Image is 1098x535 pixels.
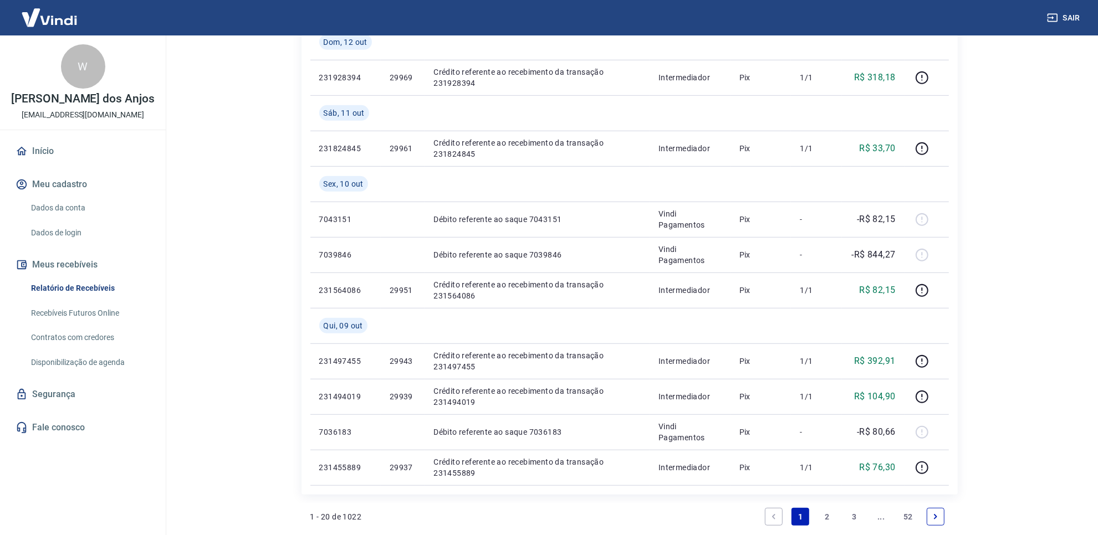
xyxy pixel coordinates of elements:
p: Pix [739,356,783,367]
p: -R$ 80,66 [857,425,896,439]
p: Vindi Pagamentos [658,421,722,443]
p: 1/1 [800,356,833,367]
p: Vindi Pagamentos [658,208,722,230]
p: R$ 104,90 [854,390,896,403]
a: Dados de login [27,222,152,244]
p: 1 - 20 de 1022 [310,511,362,522]
button: Sair [1045,8,1085,28]
p: Pix [739,143,783,154]
p: 1/1 [800,462,833,473]
p: R$ 82,15 [859,284,895,297]
p: -R$ 82,15 [857,213,896,226]
p: Intermediador [658,356,722,367]
p: 231928394 [319,72,372,83]
a: Page 2 [819,508,836,526]
p: 29969 [390,72,416,83]
button: Meu cadastro [13,172,152,197]
p: Débito referente ao saque 7043151 [433,214,641,225]
p: Intermediador [658,72,722,83]
p: Intermediador [658,462,722,473]
p: Crédito referente ao recebimento da transação 231824845 [433,137,641,160]
p: R$ 33,70 [859,142,895,155]
p: Pix [739,391,783,402]
a: Page 1 is your current page [791,508,809,526]
span: Sáb, 11 out [324,107,365,119]
p: 7039846 [319,249,372,260]
p: [PERSON_NAME] dos Anjos [11,93,155,105]
div: W [61,44,105,89]
a: Previous page [765,508,783,526]
a: Fale conosco [13,415,152,440]
a: Jump forward [872,508,890,526]
p: 231455889 [319,462,372,473]
p: 231564086 [319,285,372,296]
button: Meus recebíveis [13,253,152,277]
p: 29939 [390,391,416,402]
p: -R$ 844,27 [852,248,896,261]
p: Pix [739,285,783,296]
p: [EMAIL_ADDRESS][DOMAIN_NAME] [22,109,144,121]
p: - [800,249,833,260]
p: R$ 318,18 [854,71,896,84]
span: Qui, 09 out [324,320,363,331]
p: Pix [739,72,783,83]
p: 1/1 [800,72,833,83]
p: 1/1 [800,285,833,296]
ul: Pagination [760,503,949,530]
p: - [800,214,833,225]
p: 231824845 [319,143,372,154]
p: Intermediador [658,391,722,402]
a: Recebíveis Futuros Online [27,302,152,325]
p: Intermediador [658,143,722,154]
p: 1/1 [800,391,833,402]
a: Next page [927,508,944,526]
p: 29937 [390,462,416,473]
a: Contratos com credores [27,326,152,349]
p: Vindi Pagamentos [658,244,722,266]
p: Pix [739,426,783,438]
p: 7043151 [319,214,372,225]
span: Dom, 12 out [324,37,367,48]
p: Intermediador [658,285,722,296]
p: Crédito referente ao recebimento da transação 231497455 [433,350,641,372]
p: 29961 [390,143,416,154]
a: Relatório de Recebíveis [27,277,152,300]
p: Crédito referente ao recebimento da transação 231455889 [433,456,641,479]
span: Sex, 10 out [324,178,364,189]
p: Pix [739,462,783,473]
p: Crédito referente ao recebimento da transação 231928394 [433,66,641,89]
a: Dados da conta [27,197,152,219]
p: 29943 [390,356,416,367]
p: 1/1 [800,143,833,154]
img: Vindi [13,1,85,34]
p: R$ 392,91 [854,354,896,368]
a: Page 52 [899,508,917,526]
p: R$ 76,30 [859,461,895,474]
p: - [800,426,833,438]
p: Crédito referente ao recebimento da transação 231494019 [433,385,641,408]
a: Segurança [13,382,152,407]
a: Início [13,139,152,163]
p: Débito referente ao saque 7036183 [433,426,641,438]
a: Page 3 [845,508,863,526]
p: Pix [739,214,783,225]
p: 231497455 [319,356,372,367]
p: Crédito referente ao recebimento da transação 231564086 [433,279,641,301]
p: 231494019 [319,391,372,402]
p: Débito referente ao saque 7039846 [433,249,641,260]
p: Pix [739,249,783,260]
a: Disponibilização de agenda [27,351,152,374]
p: 29951 [390,285,416,296]
p: 7036183 [319,426,372,438]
